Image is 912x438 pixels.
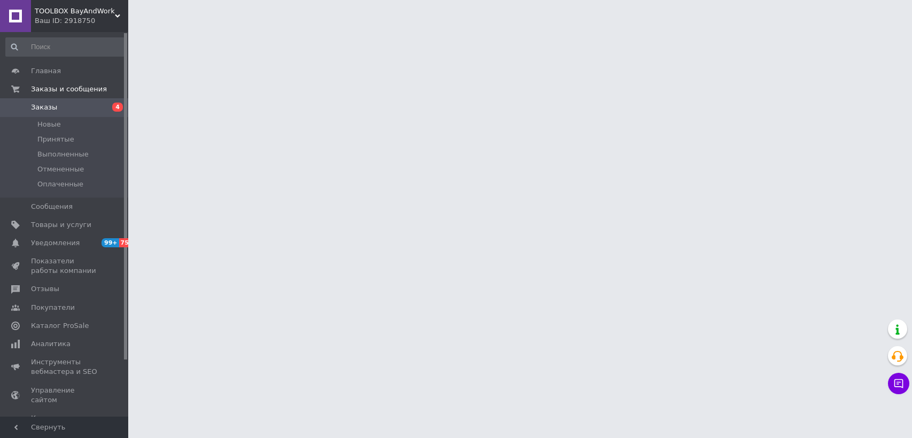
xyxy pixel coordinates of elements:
[31,103,57,112] span: Заказы
[35,6,115,16] span: TOOLBOX BayAndWork
[5,37,126,57] input: Поиск
[31,339,71,349] span: Аналитика
[31,413,99,433] span: Кошелек компании
[102,238,119,247] span: 99+
[31,284,59,294] span: Отзывы
[112,103,123,112] span: 4
[31,357,99,377] span: Инструменты вебмастера и SEO
[37,165,84,174] span: Отмененные
[31,66,61,76] span: Главная
[37,179,83,189] span: Оплаченные
[31,220,91,230] span: Товары и услуги
[37,120,61,129] span: Новые
[31,303,75,312] span: Покупатели
[37,135,74,144] span: Принятые
[31,238,80,248] span: Уведомления
[37,150,89,159] span: Выполненные
[119,238,131,247] span: 75
[31,256,99,276] span: Показатели работы компании
[31,321,89,331] span: Каталог ProSale
[31,84,107,94] span: Заказы и сообщения
[35,16,128,26] div: Ваш ID: 2918750
[31,202,73,212] span: Сообщения
[31,386,99,405] span: Управление сайтом
[888,373,909,394] button: Чат с покупателем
